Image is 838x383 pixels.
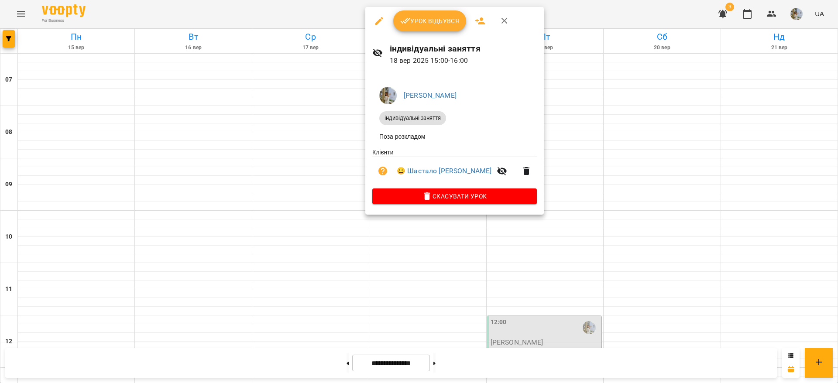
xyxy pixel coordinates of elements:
[372,129,537,144] li: Поза розкладом
[404,91,457,99] a: [PERSON_NAME]
[372,148,537,188] ul: Клієнти
[372,188,537,204] button: Скасувати Урок
[390,42,537,55] h6: індивідуальні заняття
[400,16,460,26] span: Урок відбувся
[379,87,397,104] img: 2693ff5fab4ac5c18e9886587ab8f966.jpg
[390,55,537,66] p: 18 вер 2025 15:00 - 16:00
[372,161,393,181] button: Візит ще не сплачено. Додати оплату?
[397,166,491,176] a: 😀 Шастало [PERSON_NAME]
[393,10,467,31] button: Урок відбувся
[379,114,446,122] span: індивідуальні заняття
[379,191,530,202] span: Скасувати Урок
